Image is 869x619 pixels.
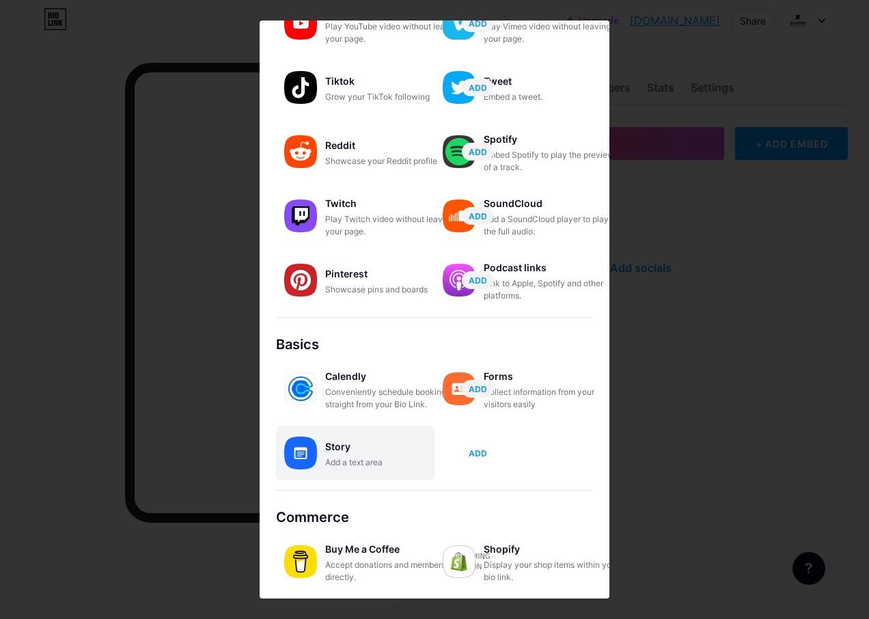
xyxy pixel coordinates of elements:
[469,146,487,158] span: ADD
[462,207,493,225] button: ADD
[325,194,462,213] div: Twitch
[443,7,475,40] img: vimeo
[276,334,593,355] div: Basics
[462,380,493,398] button: ADD
[284,7,317,40] img: youtube
[443,264,475,297] img: podcastlinks
[284,545,317,578] img: buymeacoffee
[462,14,493,32] button: ADD
[284,437,317,469] img: story
[325,91,462,103] div: Grow your TikTok following
[484,149,620,174] div: Embed Spotify to play the preview of a track.
[325,284,462,296] div: Showcase pins and boards
[469,448,487,459] span: ADD
[484,540,620,559] div: Shopify
[284,71,317,104] img: tiktok
[325,213,462,238] div: Play Twitch video without leaving your page.
[484,386,620,411] div: Collect information from your visitors easily
[484,130,620,149] div: Spotify
[462,143,493,161] button: ADD
[325,20,462,45] div: Play YouTube video without leaving your page.
[469,383,487,395] span: ADD
[325,559,462,583] div: Accept donations and memberships directly.
[325,437,462,456] div: Story
[484,258,620,277] div: Podcast links
[325,386,462,411] div: Conveniently schedule bookings straight from your Bio Link.
[484,367,620,386] div: Forms
[462,79,493,96] button: ADD
[462,271,493,289] button: ADD
[325,456,462,469] div: Add a text area
[284,264,317,297] img: pinterest
[484,559,620,583] div: Display your shop items within your bio link.
[462,444,493,462] button: ADD
[484,277,620,302] div: Link to Apple, Spotify and other platforms.
[325,72,462,91] div: Tiktok
[484,213,620,238] div: Add a SoundCloud player to play the full audio.
[443,200,475,232] img: soundcloud
[325,136,462,155] div: Reddit
[276,507,593,527] div: Commerce
[443,372,475,405] img: forms
[443,545,475,578] img: shopify
[284,372,317,405] img: calendly
[284,135,317,168] img: reddit
[484,194,620,213] div: SoundCloud
[325,264,462,284] div: Pinterest
[469,18,487,29] span: ADD
[284,200,317,232] img: twitch
[484,91,620,103] div: Embed a tweet.
[484,72,620,91] div: Tweet
[443,135,475,168] img: spotify
[443,71,475,104] img: twitter
[325,367,462,386] div: Calendly
[469,210,487,222] span: ADD
[469,275,487,286] span: ADD
[469,82,487,94] span: ADD
[484,20,620,45] div: Play Vimeo video without leaving your page.
[325,155,462,167] div: Showcase your Reddit profile
[325,540,462,559] div: Buy Me a Coffee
